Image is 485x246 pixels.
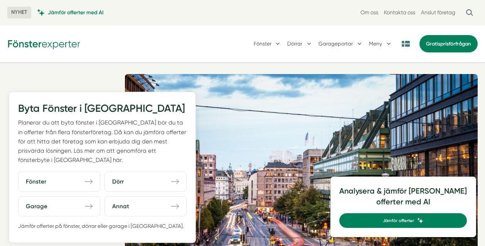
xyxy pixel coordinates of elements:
[7,7,31,19] span: NYHET
[384,9,415,16] a: Kontakta oss
[18,118,187,165] p: Planerar du att byta fönster i [GEOGRAPHIC_DATA] bör du ta in offerter från flera fönsterföretag....
[254,34,282,53] button: Fönster
[26,202,47,211] span: Garage
[48,9,104,16] span: Jämför offerter med AI
[7,37,81,49] img: Fönsterexperter Logotyp
[104,196,187,217] a: Annat
[104,172,187,192] a: Dörr
[112,177,124,186] span: Dörr
[360,9,378,16] a: Om oss
[339,186,467,213] h4: Analysera & jämför [PERSON_NAME] offerter med AI
[18,172,100,192] a: Fönster
[18,196,100,217] a: Garage
[318,34,363,53] button: Garageportar
[419,35,478,52] a: Gratisprisförfrågan
[287,34,313,53] button: Dörrar
[369,34,392,53] button: Meny
[426,41,440,47] span: Gratis
[421,9,455,16] a: Anslut företag
[112,202,129,211] span: Annat
[339,213,467,228] a: Jämför offerter
[383,217,414,224] span: Jämför offerter
[37,9,104,16] a: Jämför offerter med AI
[18,223,184,229] a: Jämför offerter på fönster, dörrar eller garage i [GEOGRAPHIC_DATA].
[26,177,46,186] span: Fönster
[18,101,187,118] h1: Byta Fönster i [GEOGRAPHIC_DATA]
